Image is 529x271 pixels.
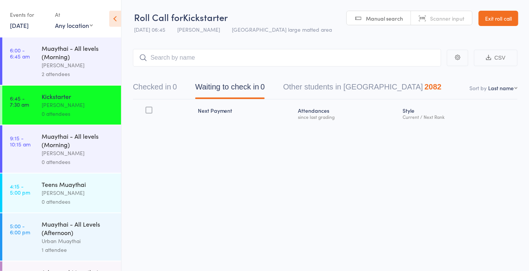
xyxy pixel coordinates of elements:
[134,11,183,23] span: Roll Call for
[2,174,121,213] a: 4:15 -5:00 pmTeens Muaythai[PERSON_NAME]0 attendees
[10,95,29,107] time: 6:45 - 7:30 am
[232,26,332,33] span: [GEOGRAPHIC_DATA] large matted area
[42,61,115,70] div: [PERSON_NAME]
[2,86,121,125] a: 6:45 -7:30 amKickstarter[PERSON_NAME]0 attendees
[42,237,115,245] div: Urban Muaythai
[42,188,115,197] div: [PERSON_NAME]
[195,79,265,99] button: Waiting to check in0
[173,83,177,91] div: 0
[474,50,518,66] button: CSV
[133,49,441,67] input: Search by name
[424,83,442,91] div: 2082
[42,44,115,61] div: Muaythai - All levels (Morning)
[430,15,464,22] span: Scanner input
[10,135,31,147] time: 9:15 - 10:15 am
[488,84,514,92] div: Last name
[2,37,121,85] a: 6:00 -6:45 amMuaythai - All levels (Morning)[PERSON_NAME]2 attendees
[42,245,115,254] div: 1 attendee
[366,15,403,22] span: Manual search
[133,79,177,99] button: Checked in0
[283,79,442,99] button: Other students in [GEOGRAPHIC_DATA]2082
[10,47,30,59] time: 6:00 - 6:45 am
[400,103,518,123] div: Style
[10,183,30,195] time: 4:15 - 5:00 pm
[2,125,121,173] a: 9:15 -10:15 amMuaythai - All levels (Morning)[PERSON_NAME]0 attendees
[10,21,29,29] a: [DATE]
[195,103,295,123] div: Next Payment
[42,220,115,237] div: Muaythai - All Levels (Afternoon)
[55,8,93,21] div: At
[42,180,115,188] div: Teens Muaythai
[42,101,115,109] div: [PERSON_NAME]
[42,132,115,149] div: Muaythai - All levels (Morning)
[10,223,30,235] time: 5:00 - 6:00 pm
[295,103,400,123] div: Atten­dances
[42,157,115,166] div: 0 attendees
[469,84,487,92] label: Sort by
[42,109,115,118] div: 0 attendees
[298,114,396,119] div: since last grading
[260,83,265,91] div: 0
[42,70,115,78] div: 2 attendees
[2,213,121,261] a: 5:00 -6:00 pmMuaythai - All Levels (Afternoon)Urban Muaythai1 attendee
[134,26,165,33] span: [DATE] 06:45
[403,114,514,119] div: Current / Next Rank
[42,197,115,206] div: 0 attendees
[183,11,228,23] span: Kickstarter
[42,92,115,101] div: Kickstarter
[479,11,518,26] a: Exit roll call
[42,149,115,157] div: [PERSON_NAME]
[177,26,220,33] span: [PERSON_NAME]
[55,21,93,29] div: Any location
[10,8,47,21] div: Events for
